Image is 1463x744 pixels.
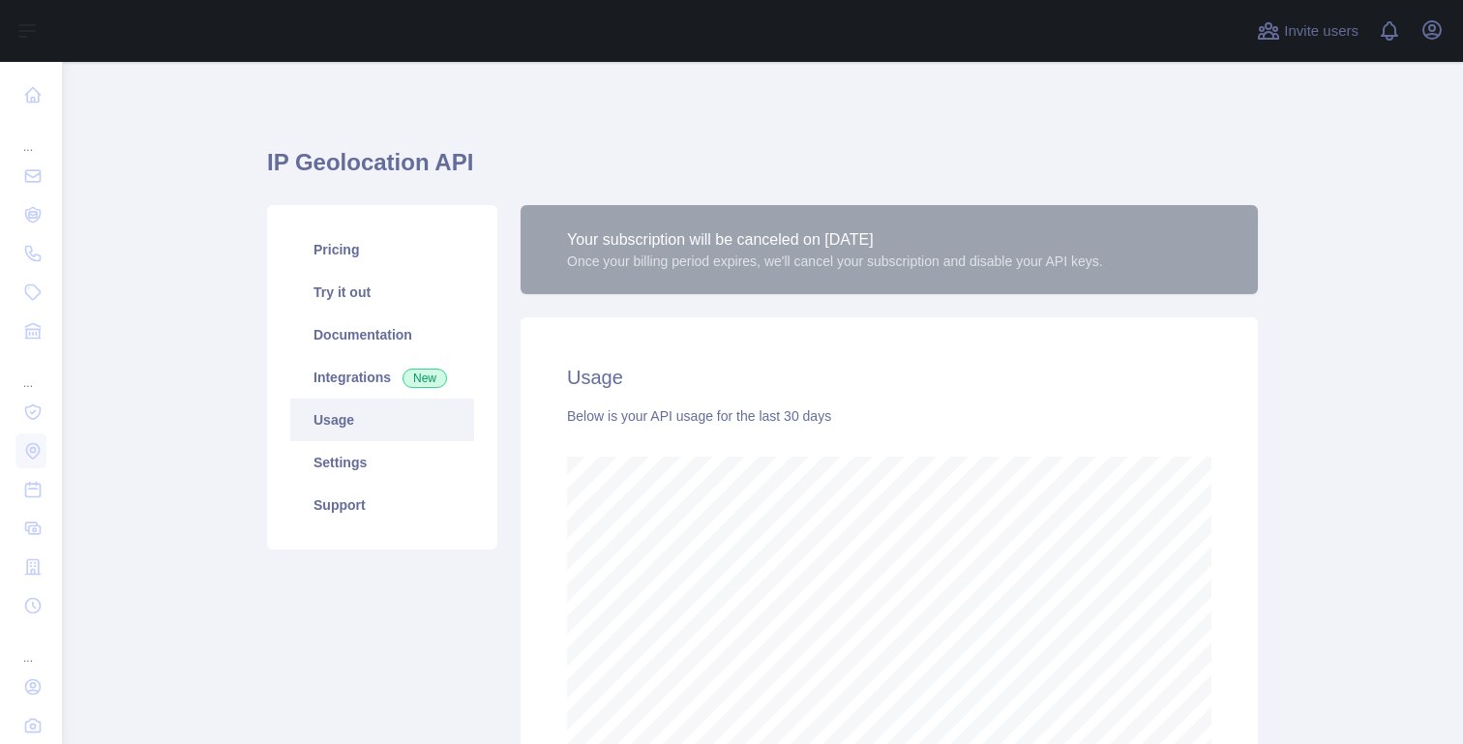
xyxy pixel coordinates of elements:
[403,369,447,388] span: New
[290,313,474,356] a: Documentation
[290,399,474,441] a: Usage
[567,364,1211,391] h2: Usage
[567,228,1103,252] div: Your subscription will be canceled on [DATE]
[290,356,474,399] a: Integrations New
[15,116,46,155] div: ...
[267,147,1258,193] h1: IP Geolocation API
[290,228,474,271] a: Pricing
[1284,20,1358,43] span: Invite users
[1253,15,1362,46] button: Invite users
[290,271,474,313] a: Try it out
[567,252,1103,271] div: Once your billing period expires, we'll cancel your subscription and disable your API keys.
[290,441,474,484] a: Settings
[567,406,1211,426] div: Below is your API usage for the last 30 days
[15,627,46,666] div: ...
[290,484,474,526] a: Support
[15,352,46,391] div: ...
